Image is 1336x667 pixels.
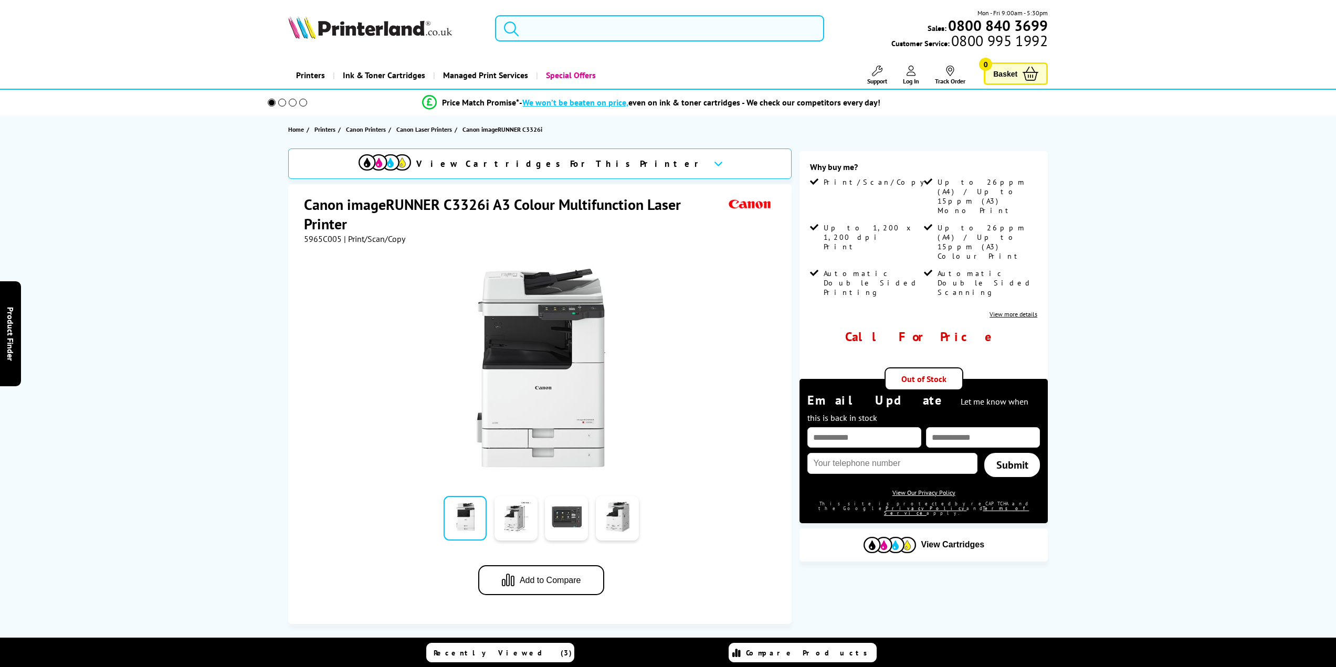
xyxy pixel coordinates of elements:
[807,392,1040,425] div: Email Update
[462,124,545,135] a: Canon imageRUNNER C3326i
[726,195,774,214] img: Canon
[948,16,1048,35] b: 0800 840 3699
[886,505,966,511] a: Privacy Policy
[903,77,919,85] span: Log In
[304,195,727,234] h1: Canon imageRUNNER C3326i A3 Colour Multifunction Laser Printer
[522,97,628,108] span: We won’t be beaten on price,
[396,124,452,135] span: Canon Laser Printers
[359,154,411,171] img: View Cartridges
[536,62,604,89] a: Special Offers
[5,306,16,361] span: Product Finder
[416,158,705,170] span: View Cartridges For This Printer
[442,97,519,108] span: Price Match Promise*
[885,367,963,390] div: Out of Stock
[979,58,992,71] span: 0
[288,124,304,135] span: Home
[990,310,1037,318] a: View more details
[950,36,1048,46] span: 0800 995 1992
[343,62,425,89] span: Ink & Toner Cartridges
[921,540,985,549] span: View Cartridges
[346,124,386,135] span: Canon Printers
[333,62,433,89] a: Ink & Toner Cartridges
[478,565,604,595] button: Add to Compare
[984,62,1048,85] a: Basket 0
[824,223,921,251] span: Up to 1,200 x 1,200 dpi Print
[867,66,887,85] a: Support
[746,648,873,658] span: Compare Products
[807,536,1040,554] button: View Cartridges
[462,124,542,135] span: Canon imageRUNNER C3326i
[946,20,1048,30] a: 0800 840 3699
[807,453,977,474] input: Your telephone number
[346,124,388,135] a: Canon Printers
[519,97,880,108] div: - even on ink & toner cartridges - We check our competitors every day!
[396,124,455,135] a: Canon Laser Printers
[977,8,1048,18] span: Mon - Fri 9:00am - 5:30pm
[807,396,1028,423] span: Let me know when this is back in stock
[984,453,1040,477] a: Submit
[810,329,1037,345] div: Call For Price
[993,67,1017,81] span: Basket
[892,489,955,496] a: View Our Privacy Policy
[288,62,333,89] a: Printers
[729,643,877,662] a: Compare Products
[288,16,482,41] a: Printerland Logo
[426,643,574,662] a: Recently Viewed (3)
[807,501,1040,515] div: This site is protected by reCAPTCHA and the Google and apply.
[903,66,919,85] a: Log In
[288,16,452,39] img: Printerland Logo
[938,177,1035,215] span: Up to 26ppm (A4) / Up to 15ppm (A3) Mono Print
[891,36,1048,48] span: Customer Service:
[867,77,887,85] span: Support
[314,124,338,135] a: Printers
[928,23,946,33] span: Sales:
[810,162,1037,177] div: Why buy me?
[520,576,581,585] span: Add to Compare
[938,269,1035,297] span: Automatic Double Sided Scanning
[884,505,1029,516] a: Terms of Service
[254,93,1050,112] li: modal_Promise
[433,62,536,89] a: Managed Print Services
[288,124,307,135] a: Home
[304,234,342,244] span: 5965C005
[434,648,572,658] span: Recently Viewed (3)
[938,223,1035,261] span: Up to 26ppm (A4) / Up to 15ppm (A3) Colour Print
[438,265,644,471] img: Canon imageRUNNER C3326i
[314,124,335,135] span: Printers
[824,269,921,297] span: Automatic Double Sided Printing
[344,234,405,244] span: | Print/Scan/Copy
[864,537,916,553] img: Cartridges
[824,177,932,187] span: Print/Scan/Copy
[935,66,965,85] a: Track Order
